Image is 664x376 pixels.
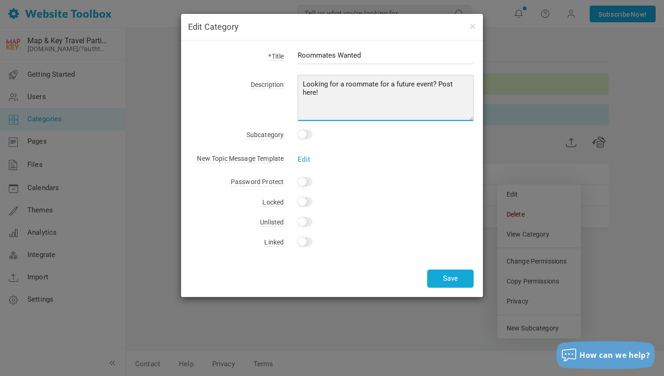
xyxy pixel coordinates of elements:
span: Subcategory [247,131,284,139]
a: Edit [298,155,310,164]
h4: Edit Category [188,21,476,33]
span: Locked [262,198,284,207]
span: *Title [268,53,284,61]
span: Password Protect [231,178,284,186]
span: How can we help? [579,350,650,360]
button: How can we help? [556,341,655,369]
span: Unlisted [260,218,284,227]
textarea: General Discussion [298,75,474,121]
span: New Topic Message Template [197,155,284,163]
span: Description [251,81,284,89]
button: Save [427,270,474,288]
span: Linked [264,238,284,247]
